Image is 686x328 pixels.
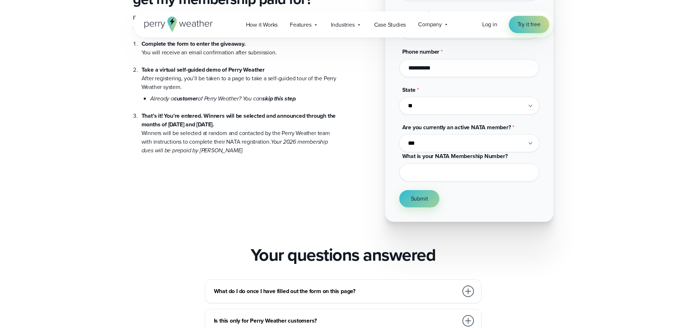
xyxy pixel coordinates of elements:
strong: That’s it! You’re entered. Winners will be selected and announced through the months of [DATE] an... [142,112,336,129]
em: Your 2026 membership dues will be prepaid by [PERSON_NAME]. [142,138,328,154]
span: Work email [402,9,431,18]
a: Case Studies [368,17,412,32]
button: Submit [399,190,440,207]
h3: Is this only for Perry Weather customers? [214,316,458,325]
span: Case Studies [374,21,406,29]
span: Are you currently an active NATA member? [402,123,511,131]
li: Winners will be selected at random and contacted by the Perry Weather team with instructions to c... [142,103,337,155]
span: Features [290,21,311,29]
span: Log in [482,20,497,28]
span: State [402,86,416,94]
span: Phone number [402,48,440,56]
strong: skip this step [262,94,295,103]
a: Log in [482,20,497,29]
strong: Complete the form to enter the giveaway. [142,40,246,48]
span: What is your NATA Membership Number? [402,152,508,160]
h3: What do I do once I have filled out the form on this page? [214,287,458,296]
a: How it Works [240,17,284,32]
span: Submit [411,194,428,203]
li: You will receive an email confirmation after submission. [142,40,337,57]
span: Company [418,20,442,29]
em: Already a of Perry Weather? You can . [150,94,297,103]
li: After registering, you’ll be taken to a page to take a self-guided tour of the Perry Weather system. [142,57,337,103]
h2: Your questions answered [251,245,436,265]
strong: customer [174,94,198,103]
span: Try it free [517,20,541,29]
span: How it Works [246,21,278,29]
span: Industries [331,21,355,29]
strong: Take a virtual self-guided demo of Perry Weather [142,66,265,74]
a: Try it free [509,16,549,33]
